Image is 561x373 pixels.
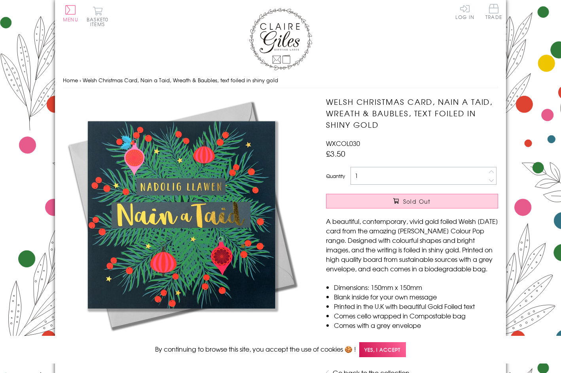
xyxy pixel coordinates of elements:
[334,282,498,292] li: Dimensions: 150mm x 150mm
[326,138,360,148] span: WXCOL030
[485,4,502,21] a: Trade
[83,76,278,84] span: Welsh Christmas Card, Nain a Taid, Wreath & Baubles, text foiled in shiny gold
[87,6,108,27] button: Basket0 items
[326,96,498,130] h1: Welsh Christmas Card, Nain a Taid, Wreath & Baubles, text foiled in shiny gold
[63,5,78,22] button: Menu
[80,76,81,84] span: ›
[326,148,345,159] span: £3.50
[485,4,502,19] span: Trade
[334,301,498,311] li: Printed in the U.K with beautiful Gold Foiled text
[63,96,300,333] img: Welsh Christmas Card, Nain a Taid, Wreath & Baubles, text foiled in shiny gold
[63,76,78,84] a: Home
[249,8,312,70] img: Claire Giles Greetings Cards
[334,292,498,301] li: Blank inside for your own message
[334,311,498,320] li: Comes cello wrapped in Compostable bag
[326,172,345,180] label: Quantity
[403,197,431,205] span: Sold Out
[455,4,474,19] a: Log In
[334,320,498,330] li: Comes with a grey envelope
[326,216,498,273] p: A beautiful, contemporary, vivid gold foiled Welsh [DATE] card from the amazing [PERSON_NAME] Col...
[359,342,406,358] span: Yes, I accept
[90,16,108,28] span: 0 items
[326,194,498,208] button: Sold Out
[63,72,498,89] nav: breadcrumbs
[63,16,78,23] span: Menu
